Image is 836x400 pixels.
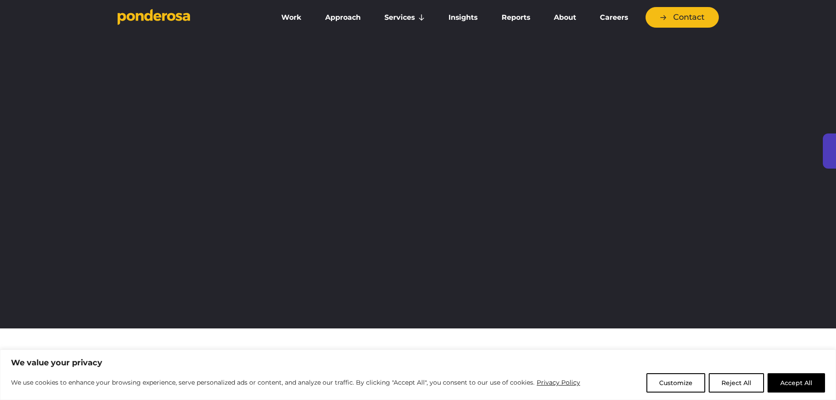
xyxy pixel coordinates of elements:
[536,377,581,388] a: Privacy Policy
[315,8,371,27] a: Approach
[118,9,258,26] a: Go to homepage
[492,8,540,27] a: Reports
[646,7,719,28] a: Contact
[11,357,825,368] p: We value your privacy
[768,373,825,393] button: Accept All
[438,8,488,27] a: Insights
[271,8,312,27] a: Work
[590,8,638,27] a: Careers
[544,8,586,27] a: About
[374,8,435,27] a: Services
[11,377,581,388] p: We use cookies to enhance your browsing experience, serve personalized ads or content, and analyz...
[646,373,705,393] button: Customize
[709,373,764,393] button: Reject All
